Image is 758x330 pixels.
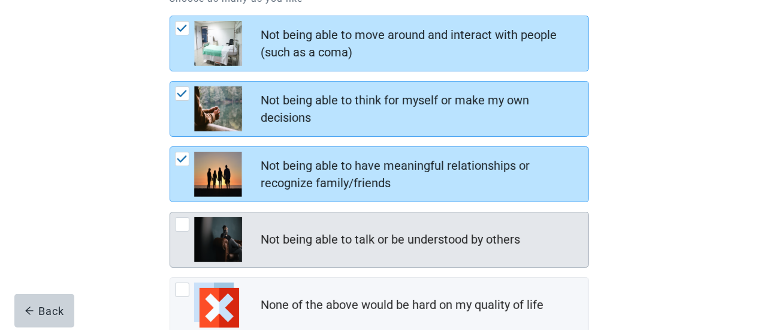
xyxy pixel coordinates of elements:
[170,16,589,71] div: Not being able to move around and interact with people (such as a coma), checkbox, checked
[261,296,544,314] div: None of the above would be hard on my quality of life
[25,306,34,316] span: arrow-left
[170,81,589,137] div: Not being able to think for myself or make my own decisions, checkbox, checked
[25,305,65,317] div: Back
[261,231,521,248] div: Not being able to talk or be understood by others
[261,26,581,61] div: Not being able to move around and interact with people (such as a coma)
[261,92,581,127] div: Not being able to think for myself or make my own decisions
[261,157,581,192] div: Not being able to have meaningful relationships or recognize family/friends
[170,146,589,202] div: Not being able to have meaningful relationships or recognize family/friends, checkbox, checked
[14,294,74,328] button: arrow-leftBack
[170,212,589,268] div: Not being able to talk or be understood by others, checkbox, not checked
